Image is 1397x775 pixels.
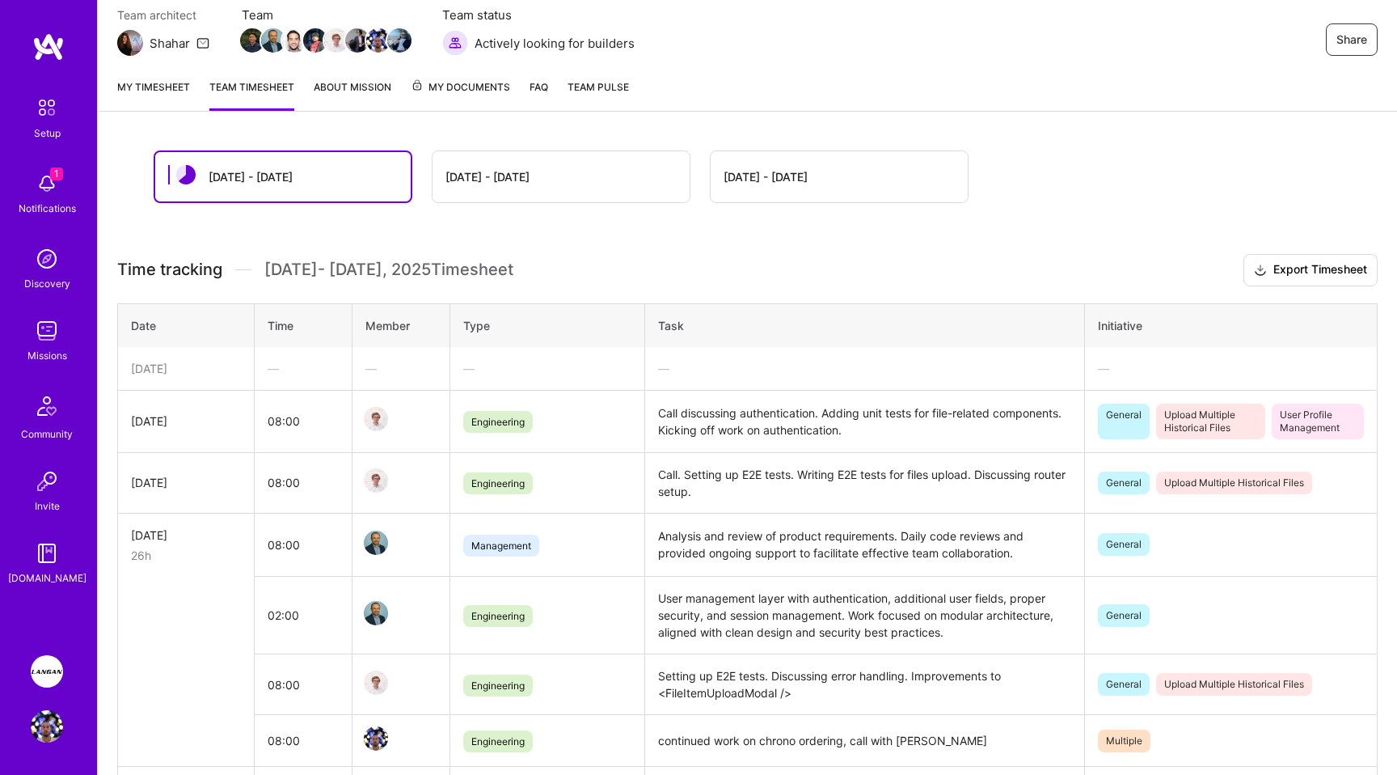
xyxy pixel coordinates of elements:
div: [DATE] - [DATE] [209,168,293,185]
a: Team Pulse [568,78,629,111]
img: Team Member Avatar [364,468,388,493]
img: Team Member Avatar [366,28,390,53]
div: — [268,360,339,377]
a: Team Member Avatar [365,529,386,557]
img: User Avatar [31,710,63,743]
a: Langan: AI-Copilot for Environmental Site Assessment [27,655,67,688]
button: Share [1326,23,1378,56]
span: Engineering [463,411,533,433]
img: Team Member Avatar [364,531,388,555]
span: Team Pulse [568,81,629,93]
a: About Mission [314,78,391,111]
td: User management layer with authentication, additional user fields, proper security, and session m... [645,577,1084,654]
span: My Documents [411,78,510,96]
span: Engineering [463,675,533,697]
a: Team Member Avatar [284,27,305,54]
img: Team Member Avatar [282,28,306,53]
img: setup [30,91,64,125]
img: Invite [31,465,63,498]
span: Engineering [463,605,533,627]
th: Type [449,303,645,347]
td: Setting up E2E tests. Discussing error handling. Improvements to <FileItemUploadModal /> [645,654,1084,715]
span: User Profile Management [1272,404,1364,439]
img: Team Member Avatar [303,28,327,53]
img: discovery [31,243,63,275]
a: Team Member Avatar [347,27,368,54]
span: Upload Multiple Historical Files [1156,472,1312,494]
img: Team Member Avatar [387,28,412,53]
i: icon Download [1254,262,1267,279]
div: 26h [131,547,241,564]
span: Team [242,6,410,23]
div: [DATE] [131,474,241,491]
span: Time tracking [117,260,222,280]
div: [DATE] [131,527,241,544]
span: Team status [442,6,635,23]
a: Team Member Avatar [263,27,284,54]
div: [DATE] - [DATE] [445,168,530,185]
button: Export Timesheet [1243,254,1378,286]
a: Team Member Avatar [242,27,263,54]
img: Team Member Avatar [261,28,285,53]
img: Team Member Avatar [364,601,388,625]
span: General [1098,604,1150,627]
a: Team Member Avatar [326,27,347,54]
div: Shahar [150,35,190,52]
img: Team Member Avatar [345,28,369,53]
div: [DATE] [131,413,241,430]
td: 08:00 [255,513,352,577]
div: [DATE] - [DATE] [724,168,808,185]
td: 08:00 [255,452,352,513]
a: Team Member Avatar [365,725,386,752]
a: Team Member Avatar [365,599,386,627]
div: Setup [34,125,61,142]
img: Langan: AI-Copilot for Environmental Site Assessment [31,655,63,688]
div: — [1098,360,1364,377]
a: Team Member Avatar [368,27,389,54]
span: Team architect [117,6,209,23]
div: Notifications [19,200,76,217]
div: Invite [35,498,60,515]
span: Management [463,535,539,557]
div: — [365,360,437,377]
img: teamwork [31,315,63,347]
a: Team Member Avatar [389,27,410,54]
div: Community [21,426,73,443]
td: Call discussing authentication. Adding unit tests for file-related components. Kicking off work o... [645,390,1084,452]
th: Member [352,303,449,347]
td: 08:00 [255,654,352,715]
img: Team Member Avatar [240,28,264,53]
span: General [1098,673,1150,696]
div: — [658,360,1070,377]
th: Task [645,303,1084,347]
div: [DOMAIN_NAME] [8,570,87,587]
td: continued work on chrono ordering, call with [PERSON_NAME] [645,715,1084,767]
td: 08:00 [255,715,352,767]
a: Team Member Avatar [365,467,386,494]
img: Actively looking for builders [442,30,468,56]
span: Upload Multiple Historical Files [1156,404,1265,439]
div: Discovery [24,275,70,292]
img: status icon [176,165,196,184]
a: FAQ [530,78,548,111]
img: Team Member Avatar [364,671,388,695]
th: Time [255,303,352,347]
th: Date [118,303,255,347]
a: My Documents [411,78,510,111]
div: Missions [27,347,67,364]
span: 1 [50,167,63,180]
img: Team Member Avatar [364,726,388,751]
img: logo [32,32,65,61]
img: Community [27,387,66,426]
span: [DATE] - [DATE] , 2025 Timesheet [264,260,513,280]
i: icon Mail [196,36,209,49]
th: Initiative [1084,303,1377,347]
img: guide book [31,537,63,570]
span: General [1098,472,1150,494]
span: Engineering [463,472,533,494]
span: General [1098,404,1150,439]
td: Analysis and review of product requirements. Daily code reviews and provided ongoing support to f... [645,513,1084,577]
div: — [463,360,632,377]
img: bell [31,167,63,200]
span: Engineering [463,731,533,752]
